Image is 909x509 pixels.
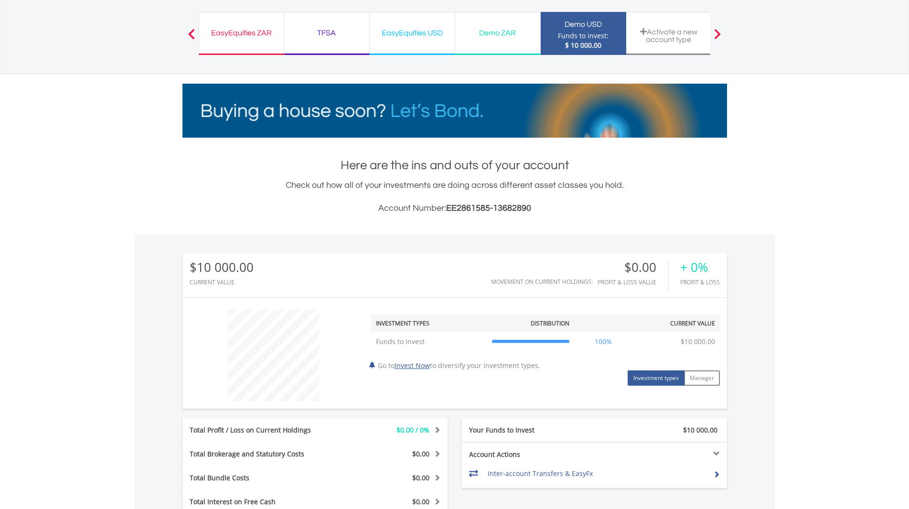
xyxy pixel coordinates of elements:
span: $0.00 / 0% [396,425,429,434]
div: Distribution [531,319,569,327]
div: $10 000.00 [190,260,254,274]
div: Demo USD [546,18,620,31]
span: $0.00 [412,449,429,458]
h3: Account Number: [182,202,727,215]
div: Demo ZAR [461,26,535,40]
div: Profit & Loss Value [598,279,668,285]
div: Go to to diversify your investment types. [364,305,727,386]
div: Movement on Current Holdings: [491,279,593,285]
div: Activate a new account type [632,28,706,43]
div: Profit & Loss [680,279,720,285]
div: Total Profit / Loss on Current Holdings [182,425,337,435]
th: Investment Types [371,314,487,332]
span: $0.00 [412,473,429,482]
span: $ 10 000.00 [565,41,601,50]
button: Investment types [628,370,684,386]
td: 100% [574,332,632,351]
div: Your Funds to Invest [462,425,595,435]
div: EasyEquities ZAR [205,26,278,40]
div: Total Interest on Free Cash [182,497,337,507]
h1: Here are the ins and outs of your account [182,157,727,174]
div: + 0% [680,260,720,274]
span: $10 000.00 [683,425,717,434]
a: Invest Now [395,361,430,370]
div: Funds to invest: [558,31,609,41]
td: $10 000.00 [676,332,720,351]
th: Current Value [632,314,720,332]
span: $0.00 [412,497,429,506]
div: EasyEquities USD [375,26,449,40]
div: Total Bundle Costs [182,473,337,483]
div: TFSA [290,26,364,40]
div: Check out how all of your investments are doing across different asset classes you hold. [182,179,727,215]
span: EE2861585-13682890 [446,204,531,213]
div: CURRENT VALUE [190,279,254,285]
button: Manager [684,370,720,386]
td: Inter-account Transfers & EasyFx [488,466,706,481]
div: $0.00 [598,260,668,274]
div: Account Actions [462,450,595,459]
img: EasyMortage Promotion Banner [182,84,727,138]
td: Funds to Invest [371,332,487,351]
div: Total Brokerage and Statutory Costs [182,449,337,459]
